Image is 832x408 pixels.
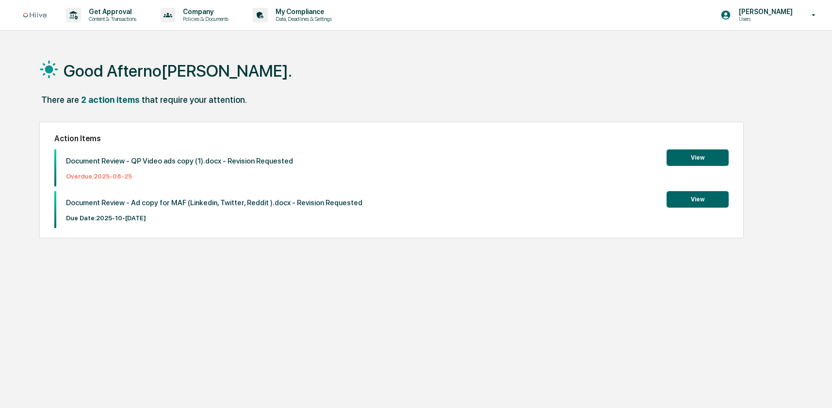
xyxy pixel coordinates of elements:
[268,16,337,22] p: Data, Deadlines & Settings
[731,16,798,22] p: Users
[667,191,729,208] button: View
[175,16,233,22] p: Policies & Documents
[81,8,141,16] p: Get Approval
[731,8,798,16] p: [PERSON_NAME]
[23,13,47,18] img: logo
[667,149,729,166] button: View
[268,8,337,16] p: My Compliance
[66,198,362,207] p: Document Review - Ad copy for MAF (Linkedin, Twitter, Reddit ).docx - Revision Requested
[66,157,293,165] p: Document Review - QP Video ads copy (1).docx - Revision Requested
[54,134,728,143] h2: Action Items
[81,95,140,105] div: 2 action items
[64,61,292,81] h1: Good Afterno[PERSON_NAME].
[667,194,729,203] a: View
[667,152,729,162] a: View
[66,214,362,222] p: Due Date: 2025-10-[DATE]
[175,8,233,16] p: Company
[41,95,79,105] div: There are
[81,16,141,22] p: Content & Transactions
[142,95,247,105] div: that require your attention.
[66,173,293,180] p: Overdue: 2025-08-25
